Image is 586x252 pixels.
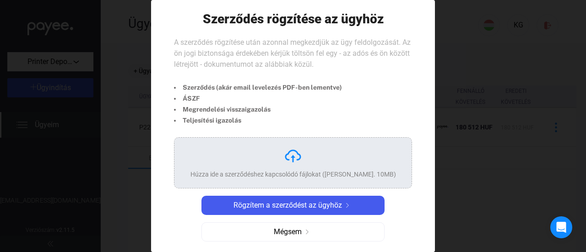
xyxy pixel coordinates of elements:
[203,11,384,27] h1: Szerződés rögzítése az ügyhöz
[550,216,572,238] div: Open Intercom Messenger
[274,226,302,237] span: Mégsem
[174,104,342,115] li: Megrendelési visszaigazolás
[174,115,342,126] li: Teljesítési igazolás
[284,147,302,165] img: upload-cloud
[201,222,385,241] button: Mégsemarrow-right-grey
[174,93,342,104] li: ÁSZF
[174,38,411,69] span: A szerződés rögzítése után azonnal megkezdjük az ügy feldolgozását. Az ön jogi biztonsága érdekéb...
[342,203,353,208] img: arrow-right-white
[174,82,342,93] li: Szerződés (akár email levelezés PDF-ben lementve)
[233,200,342,211] span: Rögzítem a szerződést az ügyhöz
[201,196,385,215] button: Rögzítem a szerződést az ügyhözarrow-right-white
[190,170,396,179] div: Húzza ide a szerződéshez kapcsolódó fájlokat ([PERSON_NAME]. 10MB)
[302,230,313,234] img: arrow-right-grey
